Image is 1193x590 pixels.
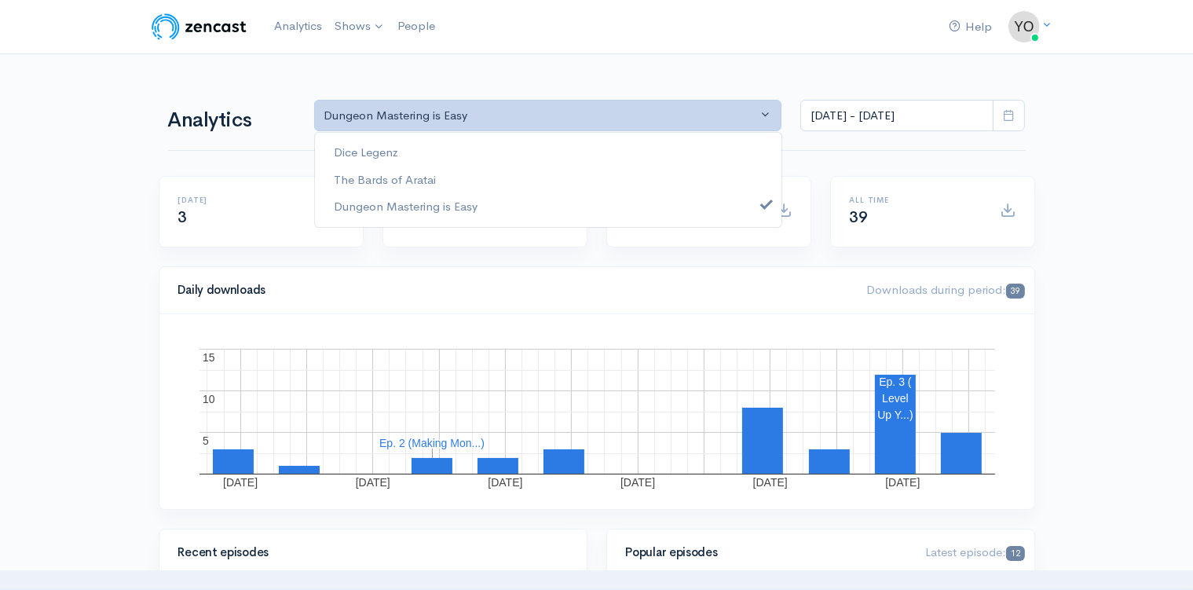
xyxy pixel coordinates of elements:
a: Analytics [268,9,328,43]
text: [DATE] [752,476,787,489]
h4: Recent episodes [178,546,558,559]
h4: Popular episodes [626,546,907,559]
span: 3 [178,207,188,227]
span: 39 [1006,284,1024,299]
text: Up Y...) [877,409,913,421]
h1: Analytics [168,109,295,132]
img: ZenCast Logo [149,11,249,42]
a: Help [943,10,999,44]
text: [DATE] [620,476,655,489]
span: Latest episode: [925,544,1024,559]
text: [DATE] [885,476,920,489]
a: Shows [328,9,391,44]
text: [DATE] [488,476,522,489]
text: [DATE] [223,476,258,489]
text: 5 [203,434,209,447]
a: People [391,9,441,43]
h6: [DATE] [178,196,309,204]
span: Downloads during period: [866,282,1024,297]
img: ... [1008,11,1040,42]
text: 15 [203,351,215,364]
text: [DATE] [355,476,390,489]
h6: All time [850,196,981,204]
div: Dungeon Mastering is Easy [324,107,758,125]
span: Dice Legenz [334,144,398,162]
text: 10 [203,393,215,405]
h4: Daily downloads [178,284,848,297]
span: Dungeon Mastering is Easy [334,198,478,216]
button: Dungeon Mastering is Easy [314,100,782,132]
span: 39 [850,207,868,227]
span: The Bards of Aratai [334,170,436,189]
span: 12 [1006,546,1024,561]
svg: A chart. [178,333,1016,490]
text: Ep. 3 ( [879,376,912,388]
text: Ep. 2 (Making Mon...) [379,437,485,449]
input: analytics date range selector [800,100,994,132]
